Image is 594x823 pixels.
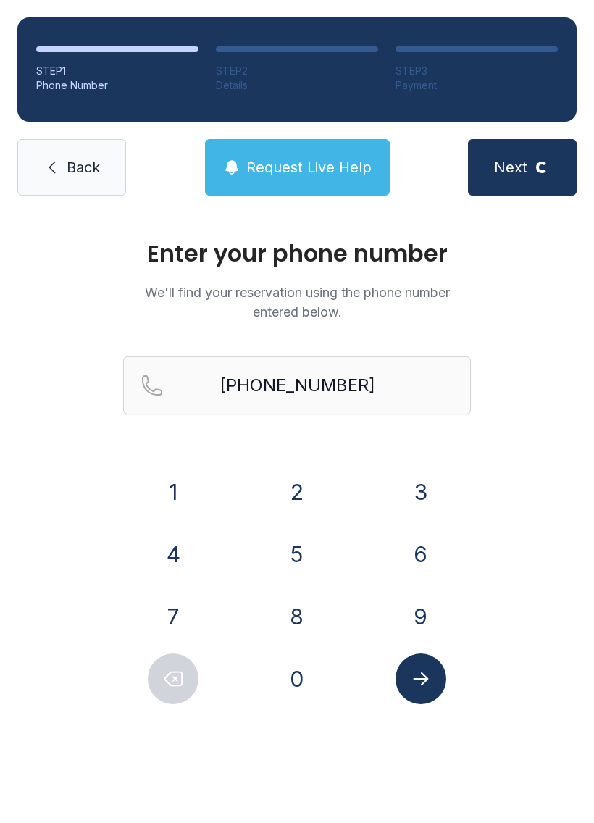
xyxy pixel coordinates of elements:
[148,653,198,704] button: Delete number
[396,64,558,78] div: STEP 3
[494,157,527,177] span: Next
[148,591,198,642] button: 7
[246,157,372,177] span: Request Live Help
[148,529,198,580] button: 4
[396,529,446,580] button: 6
[123,283,471,322] p: We'll find your reservation using the phone number entered below.
[148,467,198,517] button: 1
[123,242,471,265] h1: Enter your phone number
[272,653,322,704] button: 0
[396,78,558,93] div: Payment
[123,356,471,414] input: Reservation phone number
[216,78,378,93] div: Details
[396,653,446,704] button: Submit lookup form
[36,78,198,93] div: Phone Number
[272,591,322,642] button: 8
[67,157,100,177] span: Back
[396,591,446,642] button: 9
[396,467,446,517] button: 3
[36,64,198,78] div: STEP 1
[216,64,378,78] div: STEP 2
[272,529,322,580] button: 5
[272,467,322,517] button: 2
